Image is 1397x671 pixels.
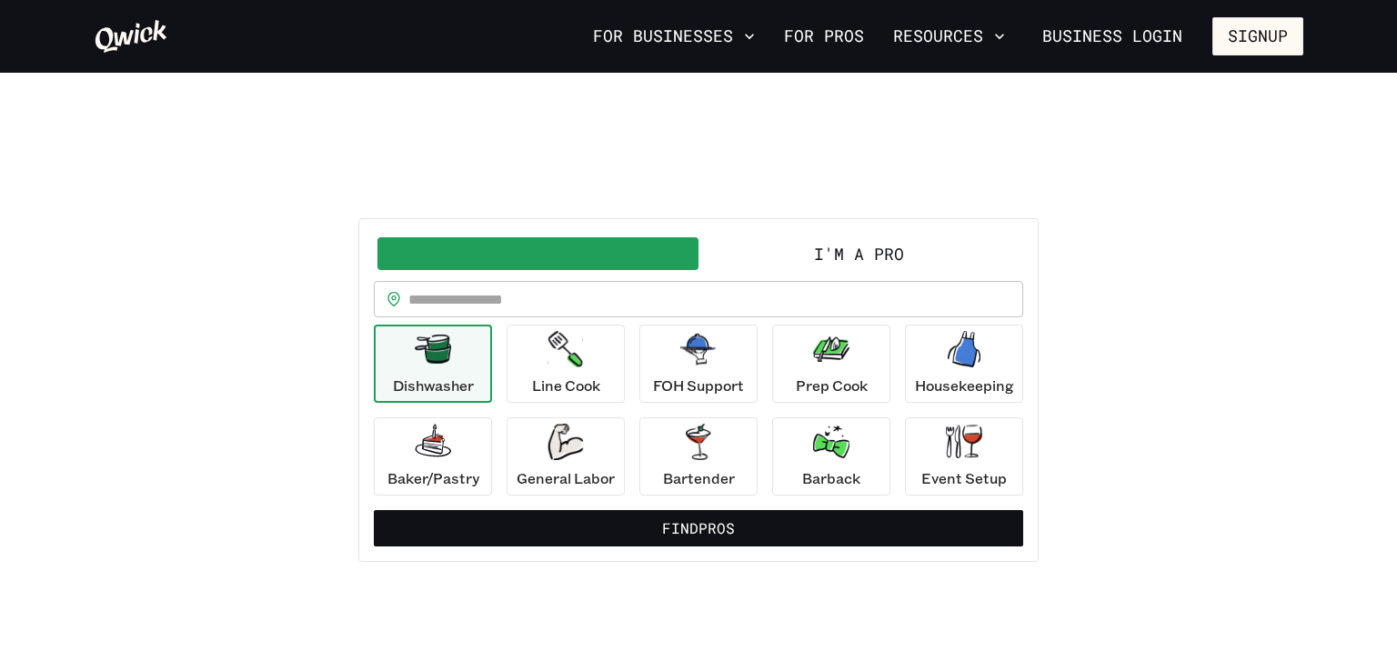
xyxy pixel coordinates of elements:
button: Dishwasher [374,325,492,403]
button: Event Setup [905,417,1023,496]
button: Bartender [639,417,758,496]
button: I'm a Business [377,237,698,270]
button: FOH Support [639,325,758,403]
p: Line Cook [532,375,600,396]
a: Business Login [1027,17,1198,55]
p: FOH Support [653,375,744,396]
button: Barback [772,417,890,496]
p: Dishwasher [393,375,474,396]
button: Signup [1212,17,1303,55]
p: Baker/Pastry [387,467,479,489]
button: FindPros [374,510,1023,546]
button: Line Cook [507,325,625,403]
button: I'm a Pro [698,237,1020,270]
a: For Pros [777,21,871,52]
button: Baker/Pastry [374,417,492,496]
button: General Labor [507,417,625,496]
button: Resources [886,21,1012,52]
p: Event Setup [921,467,1007,489]
h2: GET GREAT SERVICE, A LA CARTE. [358,164,1039,200]
p: Prep Cook [796,375,868,396]
button: Housekeeping [905,325,1023,403]
p: Bartender [663,467,735,489]
button: For Businesses [586,21,762,52]
button: Prep Cook [772,325,890,403]
p: General Labor [517,467,615,489]
p: Housekeeping [915,375,1014,396]
p: Barback [802,467,860,489]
